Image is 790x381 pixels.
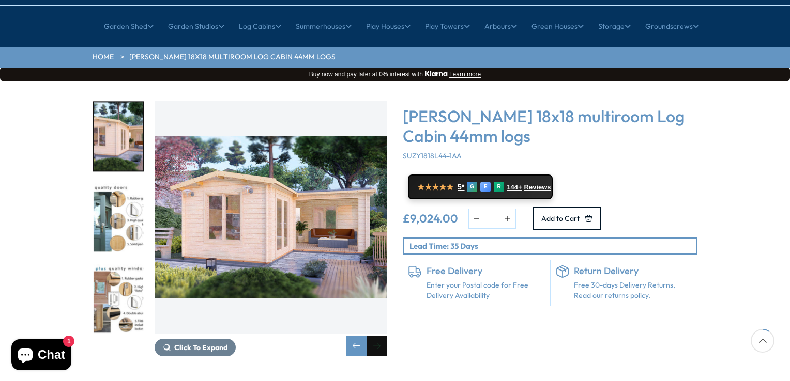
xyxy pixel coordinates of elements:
[425,13,470,39] a: Play Towers
[403,213,458,224] ins: £9,024.00
[408,174,553,199] a: ★★★★★ 5* G E R 144+ Reviews
[155,101,387,356] div: 2 / 7
[427,280,545,300] a: Enter your Postal code for Free Delivery Availability
[598,13,631,39] a: Storage
[174,343,227,352] span: Click To Expand
[93,101,144,172] div: 2 / 7
[239,13,281,39] a: Log Cabins
[480,182,491,192] div: E
[427,265,545,277] h6: Free Delivery
[467,182,477,192] div: G
[574,280,692,300] p: Free 30-days Delivery Returns, Read our returns policy.
[409,241,696,251] p: Lead Time: 35 Days
[403,106,697,146] h3: [PERSON_NAME] 18x18 multiroom Log Cabin 44mm logs
[93,263,144,334] div: 4 / 7
[645,13,699,39] a: Groundscrews
[494,182,504,192] div: R
[155,339,236,356] button: Click To Expand
[8,339,74,373] inbox-online-store-chat: Shopify online store chat
[531,13,584,39] a: Green Houses
[507,183,522,192] span: 144+
[367,336,387,356] div: Next slide
[524,183,551,192] span: Reviews
[168,13,224,39] a: Garden Studios
[93,182,144,253] div: 3 / 7
[403,151,462,161] span: SUZY1818L44-1AA
[94,102,143,171] img: Suzy3_2x6-2_5S31896-2_64732b6d-1a30-4d9b-a8b3-4f3a95d206a5_200x200.jpg
[155,101,387,334] img: Shire Suzy 18x18 multiroom Log Cabin 44mm logs - Best Shed
[574,265,692,277] h6: Return Delivery
[104,13,154,39] a: Garden Shed
[296,13,352,39] a: Summerhouses
[417,182,453,192] span: ★★★★★
[93,52,114,62] a: HOME
[533,207,601,230] button: Add to Cart
[366,13,411,39] a: Play Houses
[541,215,580,222] span: Add to Cart
[484,13,517,39] a: Arbours
[94,183,143,252] img: Premiumqualitydoors_3_f0c32a75-f7e9-4cfe-976d-db3d5c21df21_200x200.jpg
[129,52,336,62] a: [PERSON_NAME] 18x18 multiroom Log Cabin 44mm logs
[346,336,367,356] div: Previous slide
[94,264,143,332] img: Premiumplusqualitywindows_2_f1d4b20c-330e-4752-b710-1a86799ac172_200x200.jpg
